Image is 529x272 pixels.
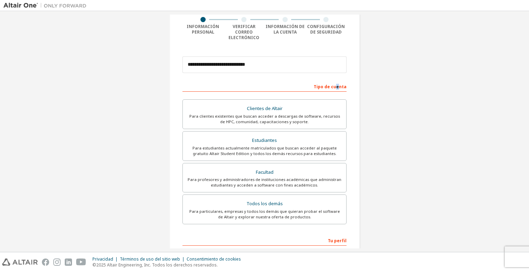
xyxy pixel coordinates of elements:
div: Para profesores y administradores de instituciones académicas que administran estudiantes y acced... [187,177,342,188]
img: altair_logo.svg [2,259,38,266]
div: Configuración de seguridad [306,24,347,35]
div: Para clientes existentes que buscan acceder a descargas de software, recursos de HPC, comunidad, ... [187,114,342,125]
div: Para particulares, empresas y todos los demás que quieran probar el software de Altair y explorar... [187,209,342,220]
div: Para estudiantes actualmente matriculados que buscan acceder al paquete gratuito Altair Student E... [187,145,342,156]
div: Términos de uso del sitio web [120,256,187,262]
font: 2025 Altair Engineering, Inc. Todos los derechos reservados. [96,262,218,268]
img: linkedin.svg [65,259,72,266]
img: Altair Uno [3,2,90,9]
div: Facultad [187,167,342,177]
img: facebook.svg [42,259,49,266]
div: Todos los demás [187,199,342,209]
p: © [92,262,245,268]
div: Tipo de cuenta [182,81,347,92]
div: Información personal [182,24,224,35]
div: Estudiantes [187,136,342,145]
img: instagram.svg [53,259,61,266]
div: Clientes de Altair [187,104,342,114]
div: Información de la cuenta [264,24,306,35]
div: Tu perfil [182,235,347,246]
div: Consentimiento de cookies [187,256,245,262]
img: youtube.svg [76,259,86,266]
div: Privacidad [92,256,120,262]
div: Verificar correo electrónico [224,24,265,40]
